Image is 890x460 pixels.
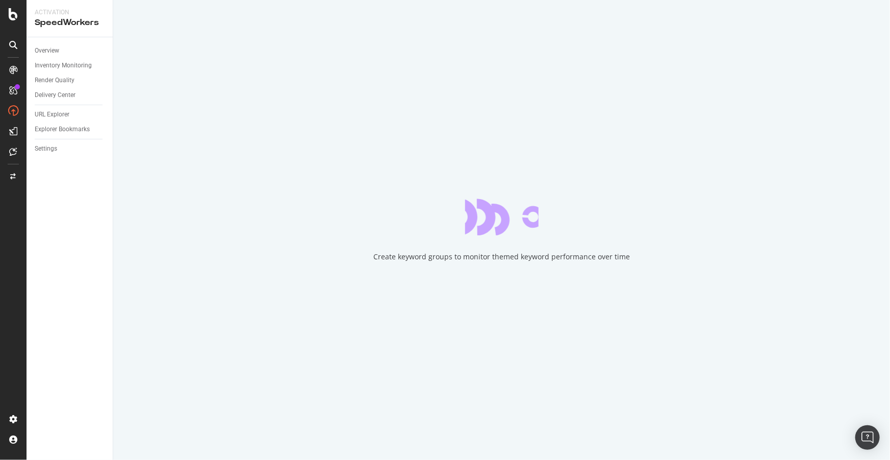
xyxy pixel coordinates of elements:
[855,425,880,450] div: Open Intercom Messenger
[35,124,106,135] a: Explorer Bookmarks
[35,45,59,56] div: Overview
[35,17,105,29] div: SpeedWorkers
[35,75,106,86] a: Render Quality
[35,109,69,120] div: URL Explorer
[35,143,57,154] div: Settings
[373,252,630,262] div: Create keyword groups to monitor themed keyword performance over time
[35,109,106,120] a: URL Explorer
[35,60,106,71] a: Inventory Monitoring
[35,8,105,17] div: Activation
[35,45,106,56] a: Overview
[35,124,90,135] div: Explorer Bookmarks
[35,90,106,101] a: Delivery Center
[465,199,539,235] div: animation
[35,90,75,101] div: Delivery Center
[35,143,106,154] a: Settings
[35,75,74,86] div: Render Quality
[35,60,92,71] div: Inventory Monitoring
